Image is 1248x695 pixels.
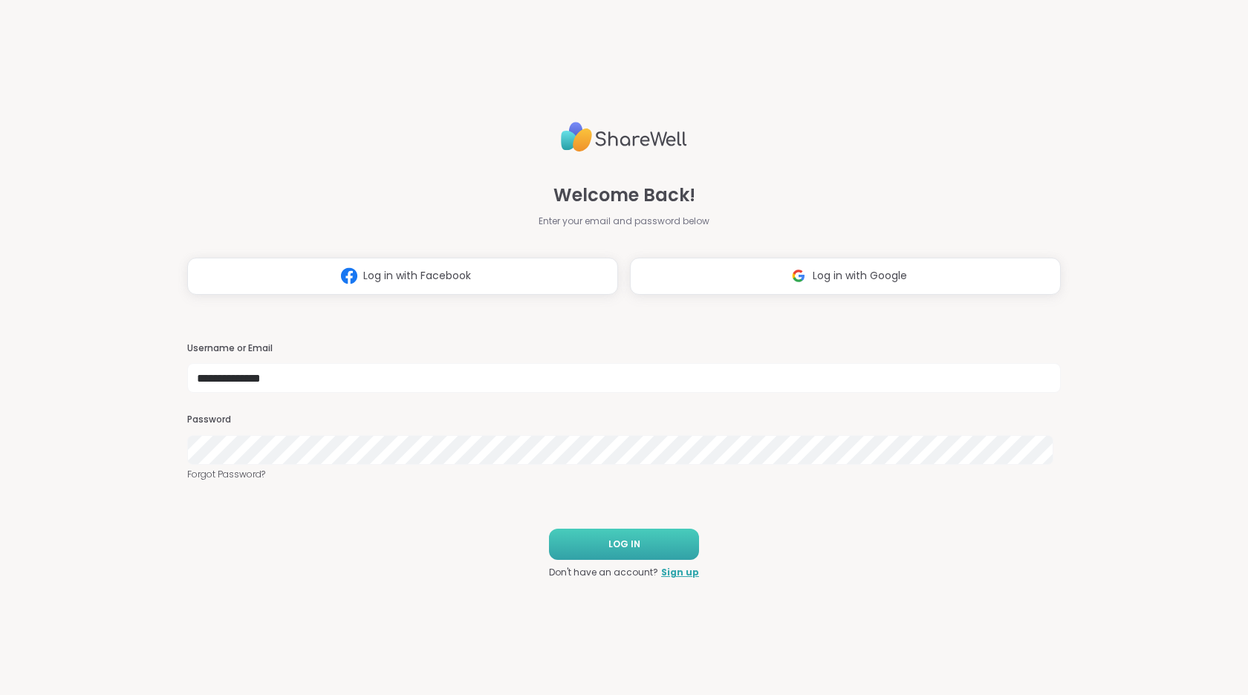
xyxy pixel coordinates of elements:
[187,258,618,295] button: Log in with Facebook
[187,468,1061,481] a: Forgot Password?
[187,414,1061,426] h3: Password
[549,566,658,579] span: Don't have an account?
[661,566,699,579] a: Sign up
[363,268,471,284] span: Log in with Facebook
[784,262,813,290] img: ShareWell Logomark
[539,215,709,228] span: Enter your email and password below
[630,258,1061,295] button: Log in with Google
[549,529,699,560] button: LOG IN
[561,116,687,158] img: ShareWell Logo
[608,538,640,551] span: LOG IN
[813,268,907,284] span: Log in with Google
[335,262,363,290] img: ShareWell Logomark
[187,342,1061,355] h3: Username or Email
[553,182,695,209] span: Welcome Back!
